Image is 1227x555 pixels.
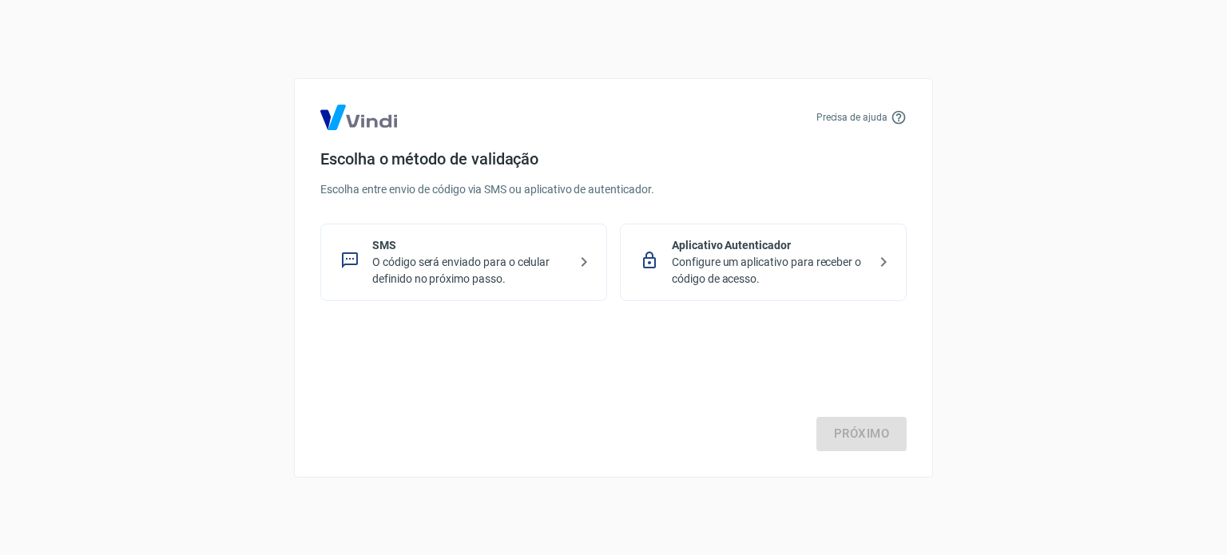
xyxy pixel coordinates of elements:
p: SMS [372,237,568,254]
p: Escolha entre envio de código via SMS ou aplicativo de autenticador. [320,181,907,198]
img: Logo Vind [320,105,397,130]
h4: Escolha o método de validação [320,149,907,168]
p: Precisa de ajuda [816,110,887,125]
p: Aplicativo Autenticador [672,237,868,254]
div: Aplicativo AutenticadorConfigure um aplicativo para receber o código de acesso. [620,224,907,301]
p: Configure um aplicativo para receber o código de acesso. [672,254,868,287]
div: SMSO código será enviado para o celular definido no próximo passo. [320,224,607,301]
p: O código será enviado para o celular definido no próximo passo. [372,254,568,287]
